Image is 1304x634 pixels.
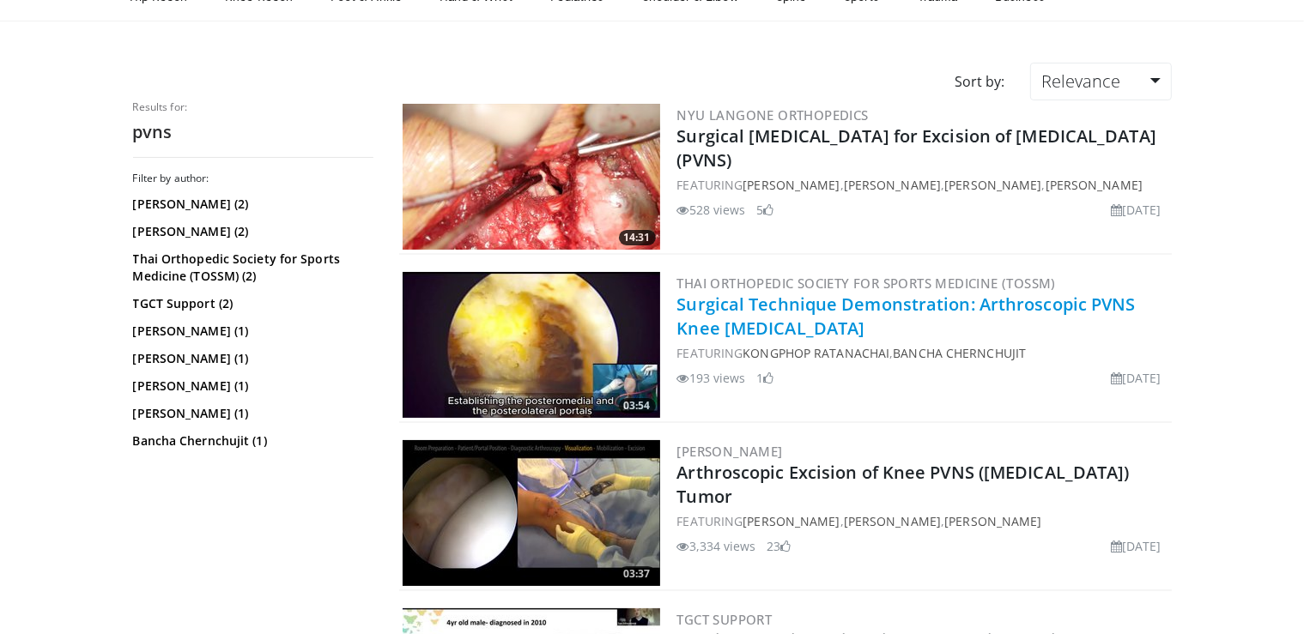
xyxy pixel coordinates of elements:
div: FEATURING , , [677,512,1168,530]
a: NYU Langone Orthopedics [677,106,869,124]
li: 193 views [677,369,746,387]
li: 528 views [677,201,746,219]
img: d62650ef-1c66-4c0a-b9c6-fd7c1f43b226.300x170_q85_crop-smart_upscale.jpg [403,272,660,418]
span: 03:54 [619,398,656,414]
h2: pvns [133,121,373,143]
a: TGCT Support (2) [133,295,369,312]
li: [DATE] [1111,369,1161,387]
a: [PERSON_NAME] [743,177,840,193]
p: Results for: [133,100,373,114]
a: 03:37 [403,440,660,586]
div: FEATURING , [677,344,1168,362]
span: 03:37 [619,566,656,582]
a: [PERSON_NAME] (2) [133,196,369,213]
span: Relevance [1041,69,1120,93]
span: 14:31 [619,230,656,245]
li: 1 [756,369,773,387]
div: Sort by: [942,63,1017,100]
a: Arthroscopic Excision of Knee PVNS ([MEDICAL_DATA]) Tumor [677,461,1130,508]
a: [PERSON_NAME] (1) [133,323,369,340]
a: [PERSON_NAME] (2) [133,223,369,240]
a: [PERSON_NAME] [844,513,941,529]
a: Thai Orthopedic Society for Sports Medicine (TOSSM) [677,275,1056,292]
div: FEATURING , , , [677,176,1168,194]
li: 3,334 views [677,537,756,555]
a: [PERSON_NAME] [944,177,1041,193]
h3: Filter by author: [133,172,373,185]
a: [PERSON_NAME] (1) [133,350,369,367]
a: Kongphop Ratanachai [743,345,889,361]
li: [DATE] [1111,201,1161,219]
a: [PERSON_NAME] [1046,177,1143,193]
a: [PERSON_NAME] [677,443,783,460]
img: a69c12db-733f-45d0-95bc-4f27d85385f9.jpg.300x170_q85_crop-smart_upscale.jpg [403,104,660,250]
a: Bancha Chernchujit (1) [133,432,369,450]
a: TGCT Support [677,611,773,628]
a: [PERSON_NAME] [944,513,1041,529]
a: [PERSON_NAME] (1) [133,377,369,395]
a: [PERSON_NAME] [844,177,941,193]
li: 5 [756,201,773,219]
img: 101e6dcf-4dcd-4ed2-9c31-32f1dceac4a6.300x170_q85_crop-smart_upscale.jpg [403,440,660,586]
a: 14:31 [403,104,660,250]
li: 23 [767,537,791,555]
a: [PERSON_NAME] [743,513,840,529]
a: Bancha Chernchujit [893,345,1026,361]
a: 03:54 [403,272,660,418]
li: [DATE] [1111,537,1161,555]
a: Surgical [MEDICAL_DATA] for Excision of [MEDICAL_DATA] (PVNS) [677,124,1156,172]
a: [PERSON_NAME] (1) [133,405,369,422]
a: Thai Orthopedic Society for Sports Medicine (TOSSM) (2) [133,251,369,285]
a: Surgical Technique Demonstration: Arthroscopic PVNS Knee [MEDICAL_DATA] [677,293,1136,340]
a: Relevance [1030,63,1171,100]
